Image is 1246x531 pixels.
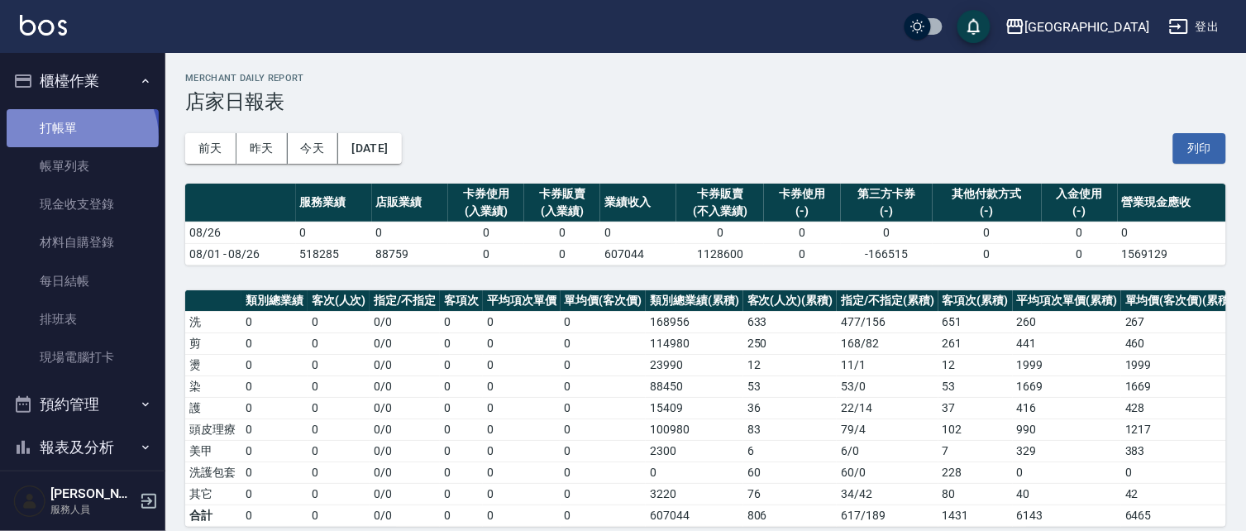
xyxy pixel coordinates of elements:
[837,290,938,312] th: 指定/不指定(累積)
[938,419,1013,440] td: 102
[1121,354,1238,376] td: 1999
[768,185,836,203] div: 卡券使用
[600,222,676,243] td: 0
[837,311,938,332] td: 477 / 156
[561,419,647,440] td: 0
[308,505,370,526] td: 0
[185,290,1239,527] table: a dense table
[440,332,483,354] td: 0
[524,243,600,265] td: 0
[7,262,159,300] a: 每日結帳
[483,419,561,440] td: 0
[185,354,241,376] td: 燙
[1121,505,1238,526] td: 6465
[841,222,933,243] td: 0
[938,397,1013,419] td: 37
[1121,419,1238,440] td: 1217
[452,185,520,203] div: 卡券使用
[185,505,241,526] td: 合計
[308,311,370,332] td: 0
[845,185,929,203] div: 第三方卡券
[600,243,676,265] td: 607044
[561,290,647,312] th: 單均價(客次價)
[646,354,743,376] td: 23990
[938,290,1013,312] th: 客項次(累積)
[1121,376,1238,397] td: 1669
[600,184,676,222] th: 業績收入
[440,483,483,505] td: 0
[561,440,647,462] td: 0
[308,376,370,397] td: 0
[185,73,1226,84] h2: Merchant Daily Report
[1042,222,1118,243] td: 0
[236,133,288,164] button: 昨天
[1121,483,1238,505] td: 42
[743,290,838,312] th: 客次(人次)(累積)
[680,203,760,220] div: (不入業績)
[308,419,370,440] td: 0
[1013,440,1122,462] td: 329
[50,502,135,517] p: 服務人員
[676,243,764,265] td: 1128600
[7,147,159,185] a: 帳單列表
[185,440,241,462] td: 美甲
[483,290,561,312] th: 平均項次單價
[1013,462,1122,483] td: 0
[241,311,308,332] td: 0
[768,203,836,220] div: (-)
[646,397,743,419] td: 15409
[296,222,372,243] td: 0
[957,10,991,43] button: save
[646,290,743,312] th: 類別總業績(累積)
[743,376,838,397] td: 53
[1013,397,1122,419] td: 416
[1118,184,1226,222] th: 營業現金應收
[938,462,1013,483] td: 228
[764,243,840,265] td: 0
[448,243,524,265] td: 0
[440,419,483,440] td: 0
[13,485,46,518] img: Person
[241,462,308,483] td: 0
[370,462,440,483] td: 0 / 0
[308,483,370,505] td: 0
[296,243,372,265] td: 518285
[185,90,1226,113] h3: 店家日報表
[999,10,1156,44] button: [GEOGRAPHIC_DATA]
[7,109,159,147] a: 打帳單
[370,376,440,397] td: 0 / 0
[938,505,1013,526] td: 1431
[841,243,933,265] td: -166515
[1121,332,1238,354] td: 460
[743,462,838,483] td: 60
[483,462,561,483] td: 0
[1121,462,1238,483] td: 0
[561,376,647,397] td: 0
[241,483,308,505] td: 0
[185,462,241,483] td: 洗護包套
[7,426,159,469] button: 報表及分析
[938,483,1013,505] td: 80
[528,203,596,220] div: (入業績)
[837,397,938,419] td: 22 / 14
[1025,17,1149,37] div: [GEOGRAPHIC_DATA]
[241,397,308,419] td: 0
[646,332,743,354] td: 114980
[440,397,483,419] td: 0
[743,440,838,462] td: 6
[185,397,241,419] td: 護
[185,419,241,440] td: 頭皮理療
[1118,243,1226,265] td: 1569129
[561,397,647,419] td: 0
[7,60,159,103] button: 櫃檯作業
[837,419,938,440] td: 79 / 4
[743,483,838,505] td: 76
[7,383,159,426] button: 預約管理
[1013,376,1122,397] td: 1669
[308,440,370,462] td: 0
[938,354,1013,376] td: 12
[743,354,838,376] td: 12
[241,354,308,376] td: 0
[370,354,440,376] td: 0 / 0
[1046,203,1114,220] div: (-)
